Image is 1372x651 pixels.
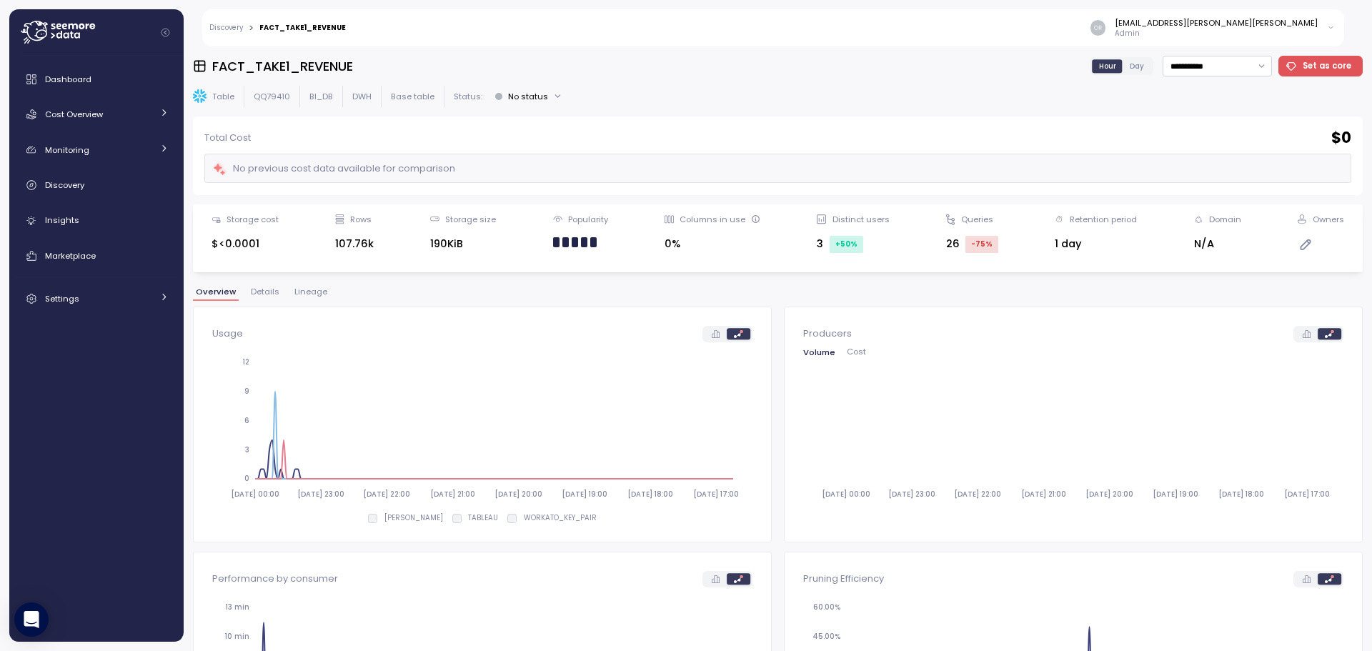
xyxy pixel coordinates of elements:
p: BI_DB [309,91,333,102]
tspan: [DATE] 18:00 [627,490,673,499]
div: Retention period [1070,214,1137,225]
p: Table [212,91,234,102]
tspan: [DATE] 21:00 [430,490,475,499]
div: Distinct users [832,214,890,225]
h3: FACT_TAKE1_REVENUE [212,57,353,75]
div: 3 [817,236,889,253]
button: Set as core [1278,56,1363,76]
div: 0% [665,236,760,252]
tspan: [DATE] 20:00 [494,490,542,499]
p: DWH [352,91,372,102]
div: $<0.0001 [212,236,279,252]
div: No previous cost data available for comparison [212,161,455,177]
tspan: 9 [244,387,249,396]
div: Owners [1313,214,1344,225]
tspan: [DATE] 23:00 [888,490,935,499]
p: TABLEAU [468,513,498,523]
a: Insights [15,207,178,235]
tspan: [DATE] 22:00 [954,490,1001,499]
tspan: 6 [244,416,249,425]
a: Cost Overview [15,100,178,129]
tspan: 12 [242,357,249,367]
tspan: [DATE] 18:00 [1218,490,1263,499]
h2: $ 0 [1331,128,1351,149]
tspan: 0 [244,474,249,483]
span: Day [1130,61,1144,71]
tspan: [DATE] 00:00 [231,490,279,499]
img: 499001cd1bdc1216dde1ec8c15af40e6 [1090,20,1105,35]
tspan: 10 min [224,632,249,641]
span: Volume [803,349,835,357]
span: Overview [196,288,236,296]
span: Monitoring [45,144,89,156]
div: N/A [1194,236,1241,252]
p: Usage [212,327,243,341]
span: Cost [847,348,866,356]
tspan: [DATE] 00:00 [822,490,870,499]
p: Performance by consumer [212,572,338,586]
tspan: 3 [245,445,249,454]
a: Dashboard [15,65,178,94]
span: Lineage [294,288,327,296]
div: 190KiB [430,236,496,252]
div: Columns in use [680,214,760,225]
span: Settings [45,293,79,304]
span: Cost Overview [45,109,103,120]
div: Open Intercom Messenger [14,602,49,637]
tspan: 60.00% [813,602,840,612]
p: [PERSON_NAME] [384,513,443,523]
div: No status [508,91,548,102]
span: Hour [1099,61,1116,71]
div: Domain [1209,214,1241,225]
div: 1 day [1055,236,1137,252]
tspan: [DATE] 19:00 [1152,490,1198,499]
span: Discovery [45,179,84,191]
p: QQ79410 [254,91,290,102]
button: No status [489,86,568,106]
a: Discovery [209,24,243,31]
span: Insights [45,214,79,226]
span: Marketplace [45,250,96,262]
div: 107.76k [335,236,374,252]
a: Settings [15,284,178,313]
div: -75 % [965,236,998,253]
p: Base table [391,91,434,102]
div: Storage size [445,214,496,225]
p: Admin [1115,29,1318,39]
a: Marketplace [15,242,178,270]
tspan: [DATE] 22:00 [363,490,410,499]
div: Storage cost [227,214,279,225]
span: Set as core [1303,56,1351,76]
span: Details [251,288,279,296]
div: +50 % [830,236,863,253]
div: Queries [961,214,993,225]
tspan: 45.00% [812,632,840,641]
span: Dashboard [45,74,91,85]
tspan: [DATE] 17:00 [1283,490,1329,499]
tspan: [DATE] 20:00 [1085,490,1133,499]
tspan: [DATE] 21:00 [1020,490,1065,499]
div: 26 [946,236,998,253]
button: Collapse navigation [156,27,174,38]
p: Pruning Efficiency [803,572,884,586]
div: Rows [350,214,372,225]
tspan: [DATE] 23:00 [297,490,344,499]
div: [EMAIL_ADDRESS][PERSON_NAME][PERSON_NAME] [1115,17,1318,29]
tspan: [DATE] 17:00 [693,490,739,499]
tspan: 13 min [225,602,249,612]
tspan: [DATE] 19:00 [561,490,607,499]
p: Status: [454,91,482,102]
div: FACT_TAKE1_REVENUE [259,24,346,31]
div: Popularity [568,214,608,225]
div: > [249,24,254,33]
p: WORKATO_KEY_PAIR [524,513,597,523]
p: Producers [803,327,852,341]
a: Monitoring [15,136,178,164]
p: Total Cost [204,131,251,145]
a: Discovery [15,171,178,199]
